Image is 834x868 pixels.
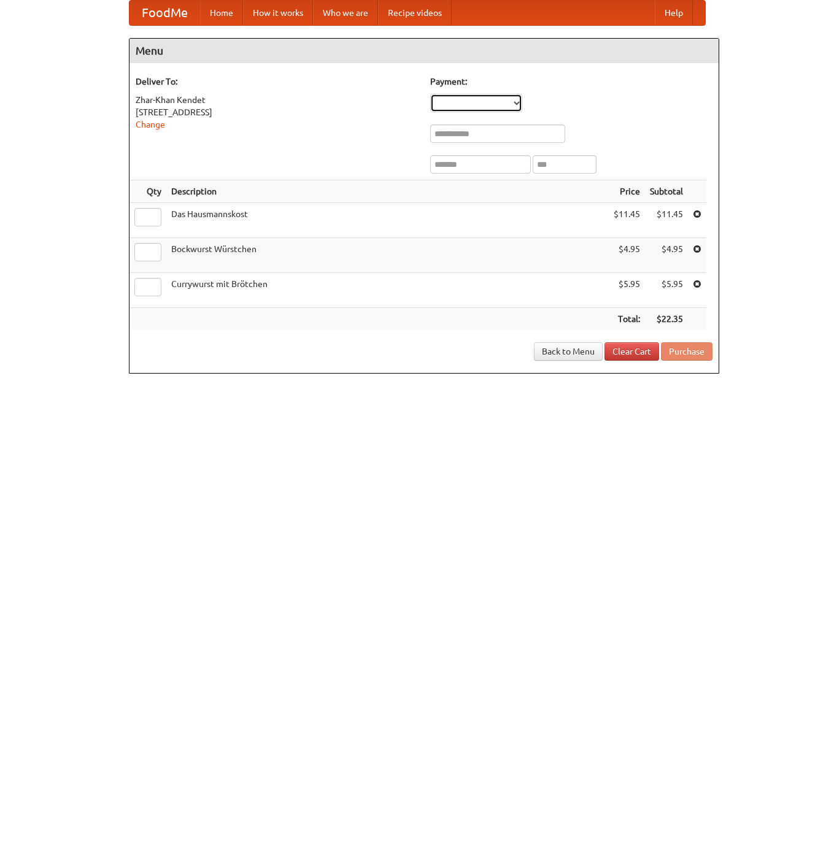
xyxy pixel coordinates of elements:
[661,342,712,361] button: Purchase
[534,342,603,361] a: Back to Menu
[645,308,688,331] th: $22.35
[645,180,688,203] th: Subtotal
[166,203,609,238] td: Das Hausmannskost
[604,342,659,361] a: Clear Cart
[136,75,418,88] h5: Deliver To:
[609,308,645,331] th: Total:
[129,1,200,25] a: FoodMe
[609,273,645,308] td: $5.95
[378,1,452,25] a: Recipe videos
[166,238,609,273] td: Bockwurst Würstchen
[645,238,688,273] td: $4.95
[645,273,688,308] td: $5.95
[430,75,712,88] h5: Payment:
[243,1,313,25] a: How it works
[609,203,645,238] td: $11.45
[609,180,645,203] th: Price
[313,1,378,25] a: Who we are
[129,180,166,203] th: Qty
[645,203,688,238] td: $11.45
[136,106,418,118] div: [STREET_ADDRESS]
[166,180,609,203] th: Description
[200,1,243,25] a: Home
[129,39,719,63] h4: Menu
[609,238,645,273] td: $4.95
[136,94,418,106] div: Zhar-Khan Kendet
[136,120,165,129] a: Change
[166,273,609,308] td: Currywurst mit Brötchen
[655,1,693,25] a: Help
